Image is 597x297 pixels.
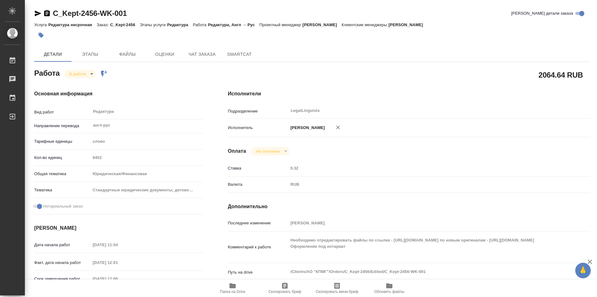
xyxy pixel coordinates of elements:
[228,90,590,98] h4: Исполнители
[43,203,83,209] span: Нотариальный заказ
[268,290,301,294] span: Скопировать бриф
[34,242,90,248] p: Дата начала работ
[67,71,88,77] button: В работе
[34,224,203,232] h4: [PERSON_NAME]
[167,22,193,27] p: Редактура
[228,269,288,275] p: Путь на drive
[53,9,127,17] a: C_Kept-2456-WK-001
[254,149,282,154] button: Не оплачена
[259,22,302,27] p: Проектный менеджер
[34,28,48,42] button: Добавить тэг
[575,263,591,278] button: 🙏
[34,276,90,282] p: Срок завершения работ
[288,218,560,228] input: Пустое поле
[43,10,51,17] button: Скопировать ссылку
[363,280,415,297] button: Обновить файлы
[288,235,560,258] textarea: Необходимо отредактировать файлы по ссылке - [URL][DOMAIN_NAME] по новым оригиналам - [URL][DOMAI...
[578,264,588,277] span: 🙏
[288,125,325,131] p: [PERSON_NAME]
[224,50,254,58] span: SmartCat
[187,50,217,58] span: Чат заказа
[311,280,363,297] button: Скопировать мини-бриф
[228,125,288,131] p: Исполнитель
[113,50,142,58] span: Файлы
[388,22,428,27] p: [PERSON_NAME]
[90,274,145,283] input: Пустое поле
[34,138,90,145] p: Тарифные единицы
[34,10,42,17] button: Скопировать ссылку для ЯМессенджера
[288,179,560,190] div: RUB
[511,10,573,17] span: [PERSON_NAME] детали заказа
[140,22,167,27] p: Этапы услуги
[303,22,342,27] p: [PERSON_NAME]
[90,169,203,179] div: Юридическая/Финансовая
[228,181,288,188] p: Валюта
[90,240,145,249] input: Пустое поле
[259,280,311,297] button: Скопировать бриф
[34,109,90,115] p: Вид работ
[90,136,203,147] div: слово
[34,22,48,27] p: Услуга
[34,171,90,177] p: Общая тематика
[110,22,140,27] p: C_Kept-2456
[342,22,389,27] p: Клиентские менеджеры
[228,147,246,155] h4: Оплата
[220,290,245,294] span: Папка на Drive
[75,50,105,58] span: Этапы
[97,22,110,27] p: Заказ:
[34,123,90,129] p: Направление перевода
[206,280,259,297] button: Папка на Drive
[228,220,288,226] p: Последнее изменение
[90,258,145,267] input: Пустое поле
[193,22,208,27] p: Работа
[38,50,68,58] span: Детали
[374,290,405,294] span: Обновить файлы
[228,108,288,114] p: Подразделение
[34,67,60,78] h2: Работа
[331,121,345,134] button: Удалить исполнителя
[251,147,289,156] div: В работе
[34,187,90,193] p: Тематика
[34,90,203,98] h4: Основная информация
[34,260,90,266] p: Факт. дата начала работ
[316,290,358,294] span: Скопировать мини-бриф
[228,244,288,250] p: Комментарий к работе
[288,266,560,277] textarea: /Clients/АО "КПМГ"/Orders/C_Kept-2456/Edited/C_Kept-2456-WK-001
[228,165,288,171] p: Ставка
[90,185,203,195] div: Стандартные юридические документы, договоры, уставы
[34,155,90,161] p: Кол-во единиц
[64,70,95,78] div: В работе
[288,164,560,173] input: Пустое поле
[228,203,590,210] h4: Дополнительно
[150,50,180,58] span: Оценки
[48,22,97,27] p: Редактура несрочная
[90,153,203,162] input: Пустое поле
[539,69,583,80] h2: 2064.64 RUB
[208,22,259,27] p: Редактура, Англ → Рус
